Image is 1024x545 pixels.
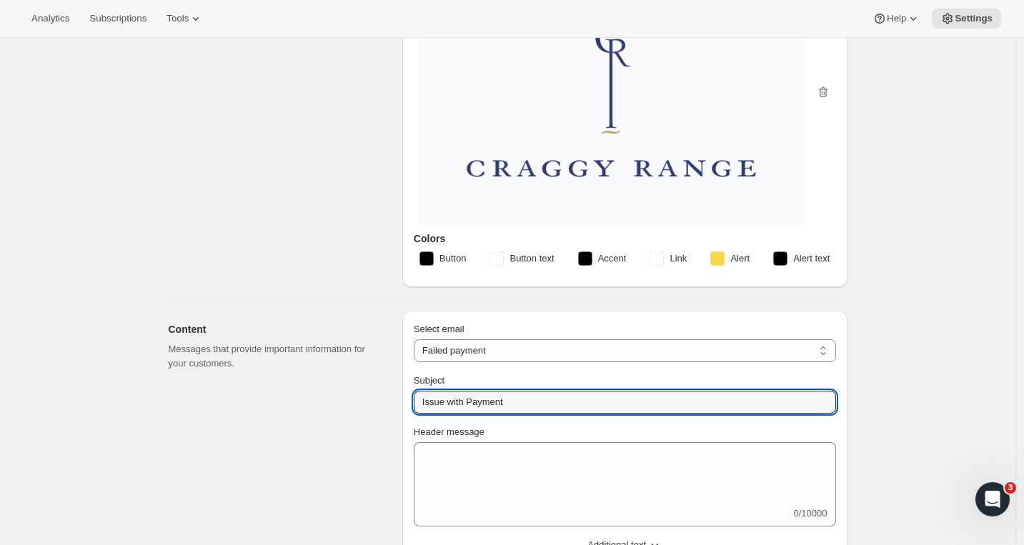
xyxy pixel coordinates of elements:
[887,13,906,24] span: Help
[169,342,379,371] p: Messages that provide important information for your customers.
[793,251,830,266] span: Alert text
[414,324,464,334] span: Select email
[481,247,562,270] button: Button text
[975,482,1010,516] iframe: Intercom live chat
[81,9,155,29] button: Subscriptions
[158,9,212,29] button: Tools
[31,13,69,24] span: Analytics
[414,231,836,246] h3: Colors
[414,426,484,437] span: Header message
[641,247,695,270] button: Link
[598,251,627,266] span: Accent
[702,247,758,270] button: Alert
[955,13,993,24] span: Settings
[509,251,554,266] span: Button text
[439,251,467,266] span: Button
[730,251,750,266] span: Alert
[765,247,838,270] button: Alert text
[23,9,78,29] button: Analytics
[89,13,146,24] span: Subscriptions
[166,13,189,24] span: Tools
[1005,482,1016,494] span: 3
[414,375,444,386] span: Subject
[864,9,929,29] button: Help
[670,251,687,266] span: Link
[411,247,475,270] button: Button
[169,322,379,336] h2: Content
[932,9,1001,29] button: Settings
[570,247,635,270] button: Accent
